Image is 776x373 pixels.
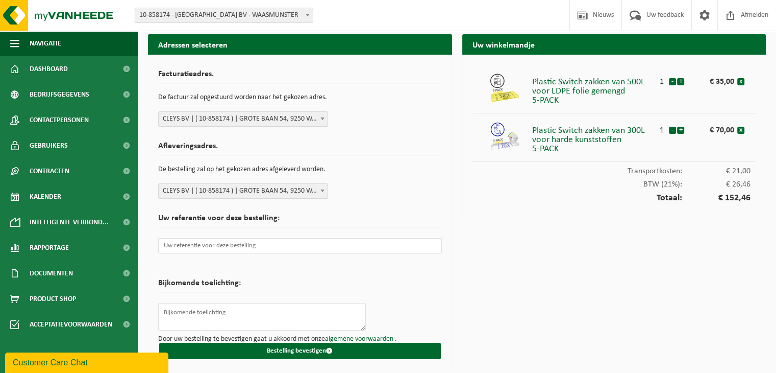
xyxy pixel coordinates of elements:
span: CLEYS BV | ( 10-858174 ) | GROTE BAAN 54, 9250 WAASMUNSTER | 0471.821.955 [158,111,328,127]
h2: Afleveringsadres. [158,142,442,156]
span: 10-858174 - CLEYS BV - WAASMUNSTER [135,8,313,23]
p: De factuur zal opgestuurd worden naar het gekozen adres. [158,89,442,106]
div: Plastic Switch zakken van 500L voor LDPE folie gemengd 5-PACK [532,73,655,105]
input: Uw referentie voor deze bestelling [158,238,442,253]
span: 10-858174 - CLEYS BV - WAASMUNSTER [135,8,313,22]
span: Kalender [30,184,61,209]
p: Door uw bestelling te bevestigen gaat u akkoord met onze [158,336,442,343]
button: x [737,127,744,134]
span: € 21,00 [682,167,750,175]
img: 01-999949 [489,121,520,152]
span: Bedrijfsgegevens [30,82,89,107]
span: CLEYS BV | ( 10-858174 ) | GROTE BAAN 54, 9250 WAASMUNSTER | 0471.821.955 [159,112,328,126]
h2: Uw referentie voor deze bestelling: [158,214,442,228]
button: - [669,78,676,85]
span: Navigatie [30,31,61,56]
div: BTW (21%): [472,175,756,189]
span: Gebruikers [30,133,68,158]
h2: Adressen selecteren [148,34,452,54]
span: Contracten [30,158,69,184]
img: 01-999963 [489,73,520,103]
h2: Uw winkelmandje [462,34,766,54]
h2: Bijkomende toelichting: [158,279,241,293]
iframe: chat widget [5,351,170,373]
span: € 152,46 [682,194,750,203]
span: Documenten [30,261,73,286]
p: De bestelling zal op het gekozen adres afgeleverd worden. [158,161,442,178]
span: Contactpersonen [30,107,89,133]
div: € 70,00 [696,121,737,134]
h2: Facturatieadres. [158,70,442,84]
a: algemene voorwaarden . [325,335,397,343]
div: Transportkosten: [472,162,756,175]
span: Product Shop [30,286,76,312]
div: Plastic Switch zakken van 300L voor harde kunststoffen 5-PACK [532,121,655,154]
div: 1 [655,121,669,134]
div: € 35,00 [696,73,737,86]
span: CLEYS BV | ( 10-858174 ) | GROTE BAAN 54, 9250 WAASMUNSTER | 0471.821.955 [158,183,328,199]
div: 1 [655,73,669,86]
span: € 26,46 [682,180,750,189]
span: Rapportage [30,235,69,261]
button: + [677,78,684,85]
span: Acceptatievoorwaarden [30,312,112,337]
span: CLEYS BV | ( 10-858174 ) | GROTE BAAN 54, 9250 WAASMUNSTER | 0471.821.955 [159,184,328,198]
span: Dashboard [30,56,68,82]
div: Totaal: [472,189,756,203]
button: - [669,127,676,134]
button: + [677,127,684,134]
span: Intelligente verbond... [30,209,109,235]
button: x [737,78,744,85]
button: Bestelling bevestigen [159,343,441,359]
